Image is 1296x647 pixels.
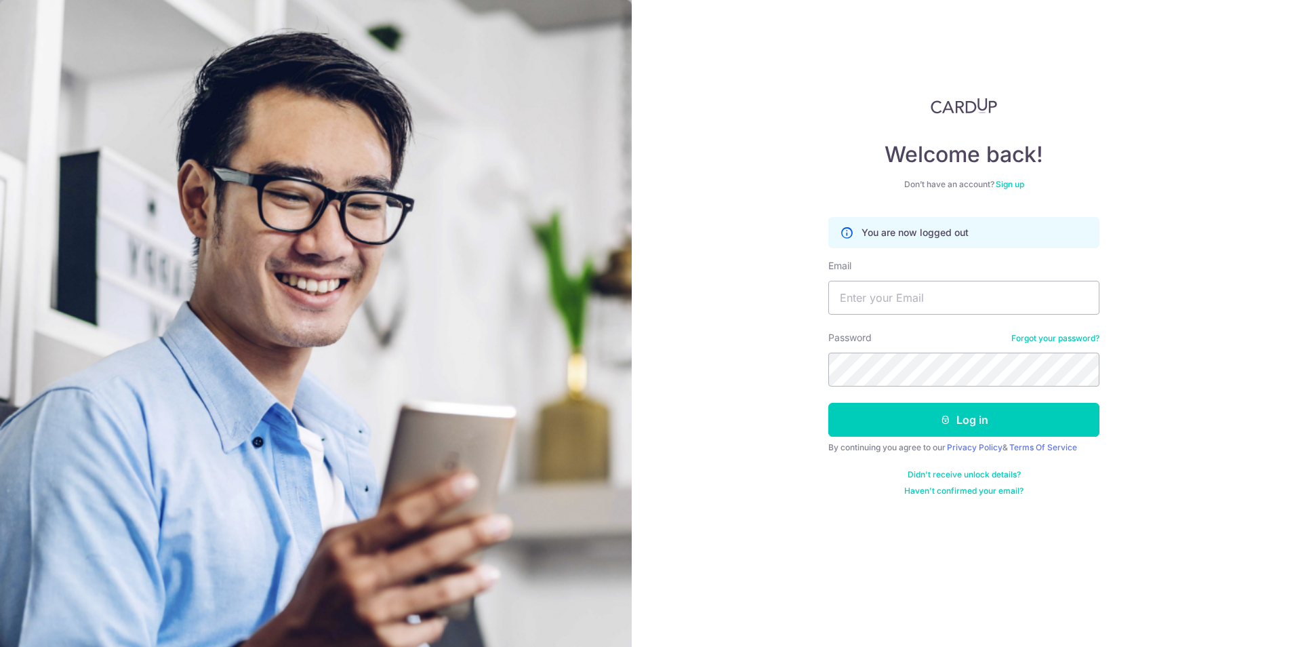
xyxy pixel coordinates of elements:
[947,442,1003,452] a: Privacy Policy
[828,442,1099,453] div: By continuing you agree to our &
[828,403,1099,437] button: Log in
[1011,333,1099,344] a: Forgot your password?
[1009,442,1077,452] a: Terms Of Service
[931,98,997,114] img: CardUp Logo
[862,226,969,239] p: You are now logged out
[996,179,1024,189] a: Sign up
[828,141,1099,168] h4: Welcome back!
[828,259,851,273] label: Email
[828,331,872,345] label: Password
[904,486,1024,496] a: Haven't confirmed your email?
[908,469,1021,480] a: Didn't receive unlock details?
[828,281,1099,315] input: Enter your Email
[828,179,1099,190] div: Don’t have an account?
